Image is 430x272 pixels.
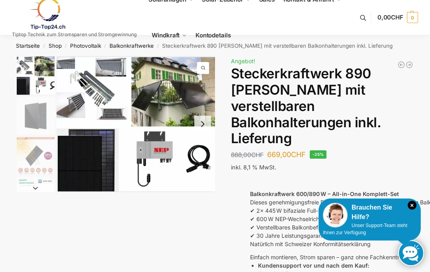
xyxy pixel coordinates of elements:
img: Komplett mit Balkonhalterung [57,56,215,192]
i: Schließen [408,201,416,210]
bdi: 888,00 [231,151,264,159]
p: Tiptop Technik zum Stromsparen und Stromgewinnung [12,32,137,37]
img: Bificial 30 % mehr Leistung [17,137,55,175]
img: Customer service [323,203,348,227]
span: inkl. 8,1 % MwSt. [231,164,276,171]
a: Shop [49,43,62,49]
span: / [62,43,70,49]
a: Mega XXL 1780 Watt Steckerkraftwerk Genehmigungsfrei. [397,61,405,69]
span: Unser Support-Team steht Ihnen zur Verfügung [323,223,407,235]
div: Brauchen Sie Hilfe? [323,203,416,222]
li: 1 / 10 [15,56,55,96]
li: 1 / 10 [57,56,215,192]
span: CHF [391,14,403,21]
button: Next slide [194,116,211,132]
li: 2 / 10 [15,96,55,136]
a: Windkraft [149,17,190,53]
a: Balkonkraftwerk 445/600 Watt Bificial [405,61,413,69]
li: 4 / 10 [15,175,55,215]
li: 2 / 10 [215,56,373,161]
img: H2c172fe1dfc145729fae6a5890126e09w.jpg_960x960_39c920dd-527c-43d8-9d2f-57e1d41b5fed_1445x [17,177,55,214]
img: Komplett mit Balkonhalterung [17,56,55,95]
li: 3 / 10 [15,136,55,175]
span: / [101,43,109,49]
h1: Steckerkraftwerk 890 [PERSON_NAME] mit verstellbaren Balkonhalterungen inkl. Lieferung [231,66,413,147]
span: Kontodetails [195,31,231,39]
a: Balkonkraftwerke [109,43,154,49]
span: / [40,43,48,49]
strong: Balkonkraftwerk 600/890 W – All-in-One Komplett-Set [250,190,399,197]
a: 0,00CHF 0 [377,6,418,29]
span: Windkraft [152,31,180,39]
span: 0 [407,12,418,23]
button: Next slide [17,184,55,192]
span: Angebot! [231,58,255,64]
img: Maysun [215,56,373,161]
span: CHF [251,151,264,159]
a: Photovoltaik [70,43,101,49]
span: CHF [291,150,306,159]
span: 0,00 [377,14,403,21]
a: 860 Watt Komplett mit BalkonhalterungKomplett mit Balkonhalterung [57,56,215,192]
span: -25% [310,150,327,159]
bdi: 669,00 [267,150,306,159]
strong: Kundensupport vor und nach dem Kauf: [258,262,369,269]
a: Startseite [16,43,40,49]
img: Maysun [17,97,55,135]
a: Kontodetails [192,17,234,53]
